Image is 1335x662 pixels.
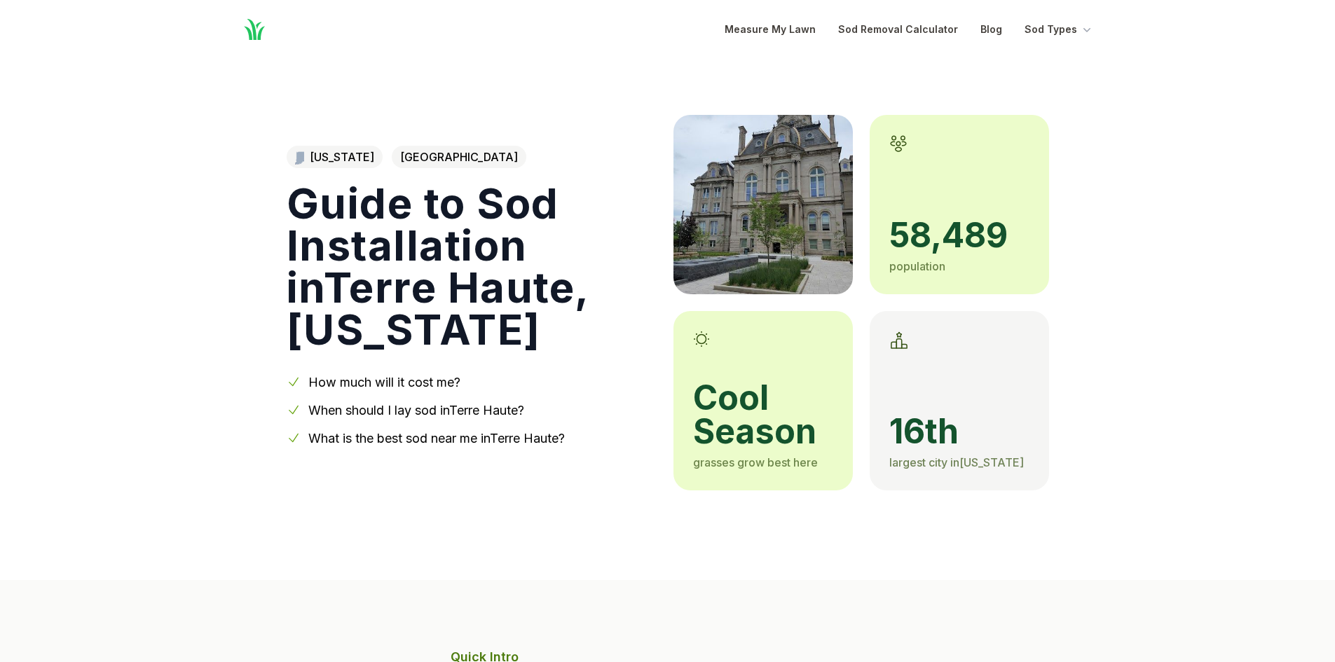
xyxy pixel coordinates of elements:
[392,146,526,168] span: [GEOGRAPHIC_DATA]
[889,455,1024,469] span: largest city in [US_STATE]
[889,219,1029,252] span: 58,489
[287,182,651,350] h1: Guide to Sod Installation in Terre Haute , [US_STATE]
[693,381,833,448] span: cool season
[1025,21,1094,38] button: Sod Types
[673,115,853,294] img: A picture of Terre Haute
[287,146,383,168] a: [US_STATE]
[889,259,945,273] span: population
[838,21,958,38] a: Sod Removal Calculator
[889,415,1029,448] span: 16th
[308,403,524,418] a: When should I lay sod inTerre Haute?
[308,431,565,446] a: What is the best sod near me inTerre Haute?
[295,150,304,164] img: Indiana state outline
[693,455,818,469] span: grasses grow best here
[725,21,816,38] a: Measure My Lawn
[980,21,1002,38] a: Blog
[308,375,460,389] a: How much will it cost me?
